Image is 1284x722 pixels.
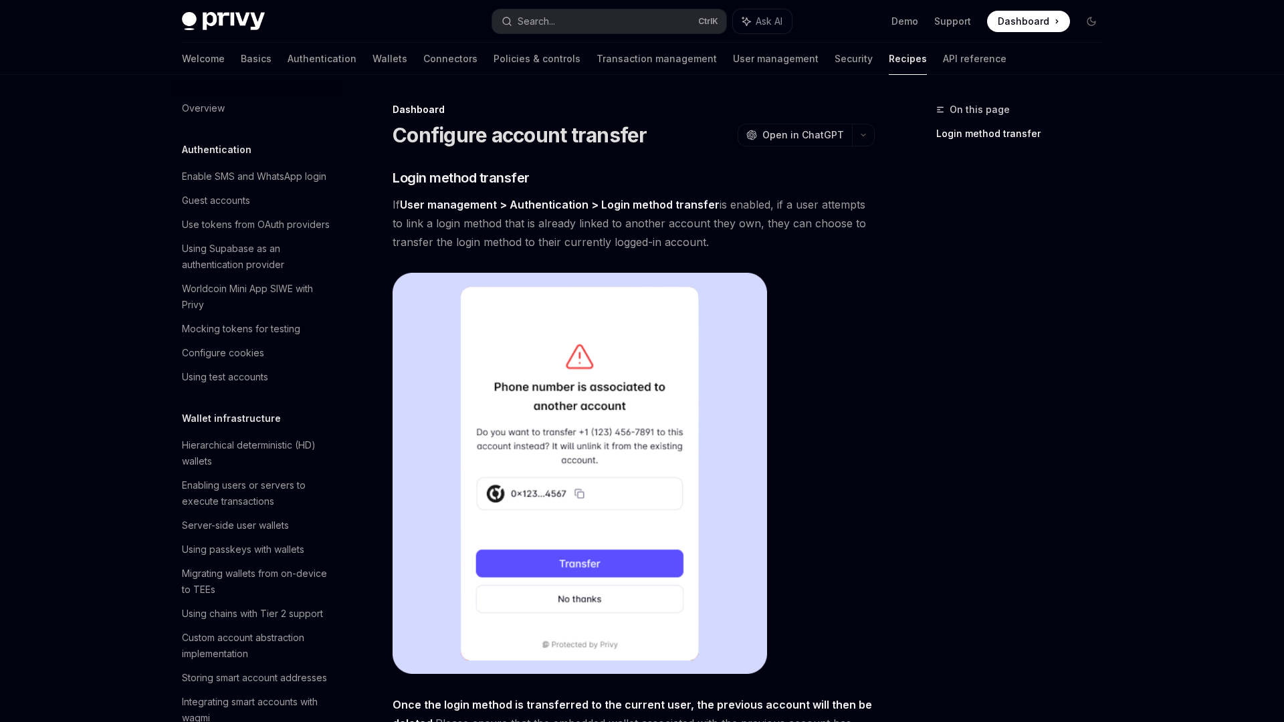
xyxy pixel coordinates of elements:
a: Guest accounts [171,189,342,213]
div: Migrating wallets from on-device to TEEs [182,566,334,598]
span: Ask AI [756,15,782,28]
a: Using chains with Tier 2 support [171,602,342,626]
h1: Configure account transfer [393,123,647,147]
div: Overview [182,100,225,116]
a: Custom account abstraction implementation [171,626,342,666]
a: Worldcoin Mini App SIWE with Privy [171,277,342,317]
h5: Wallet infrastructure [182,410,281,427]
div: Using chains with Tier 2 support [182,606,323,622]
div: Server-side user wallets [182,517,289,533]
button: Ask AI [733,9,792,33]
a: Welcome [182,43,225,75]
span: Dashboard [998,15,1049,28]
a: Migrating wallets from on-device to TEEs [171,562,342,602]
a: Using Supabase as an authentication provider [171,237,342,277]
span: On this page [950,102,1010,118]
a: Configure cookies [171,341,342,365]
div: Guest accounts [182,193,250,209]
a: API reference [943,43,1006,75]
div: Configure cookies [182,345,264,361]
span: Login method transfer [393,168,530,187]
button: Search...CtrlK [492,9,726,33]
a: Basics [241,43,272,75]
a: Use tokens from OAuth providers [171,213,342,237]
a: Connectors [423,43,477,75]
img: dark logo [182,12,265,31]
div: Custom account abstraction implementation [182,630,334,662]
div: Storing smart account addresses [182,670,327,686]
a: Login method transfer [936,123,1113,144]
button: Toggle dark mode [1081,11,1102,32]
a: User management [733,43,819,75]
span: Ctrl K [698,16,718,27]
div: Using test accounts [182,369,268,385]
a: Enable SMS and WhatsApp login [171,164,342,189]
a: Storing smart account addresses [171,666,342,690]
span: Open in ChatGPT [762,128,844,142]
a: Support [934,15,971,28]
div: Using passkeys with wallets [182,541,304,558]
a: Demo [891,15,918,28]
a: Authentication [288,43,356,75]
button: Open in ChatGPT [738,124,852,146]
a: Policies & controls [494,43,580,75]
div: Mocking tokens for testing [182,321,300,337]
div: Using Supabase as an authentication provider [182,241,334,273]
div: Hierarchical deterministic (HD) wallets [182,437,334,469]
a: Using test accounts [171,365,342,389]
a: Recipes [889,43,927,75]
a: Transaction management [597,43,717,75]
a: Using passkeys with wallets [171,537,342,562]
div: Enable SMS and WhatsApp login [182,168,326,185]
a: Dashboard [987,11,1070,32]
a: Overview [171,96,342,120]
a: Server-side user wallets [171,513,342,537]
strong: User management > Authentication > Login method transfer [400,198,720,211]
div: Dashboard [393,103,875,116]
img: Sample account transfer flow [393,273,767,674]
div: Worldcoin Mini App SIWE with Privy [182,281,334,313]
a: Wallets [372,43,407,75]
a: Security [835,43,873,75]
span: If is enabled, if a user attempts to link a login method that is already linked to another accoun... [393,195,875,251]
a: Mocking tokens for testing [171,317,342,341]
a: Enabling users or servers to execute transactions [171,473,342,513]
div: Search... [518,13,555,29]
h5: Authentication [182,142,251,158]
a: Hierarchical deterministic (HD) wallets [171,433,342,473]
div: Use tokens from OAuth providers [182,217,330,233]
div: Enabling users or servers to execute transactions [182,477,334,509]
